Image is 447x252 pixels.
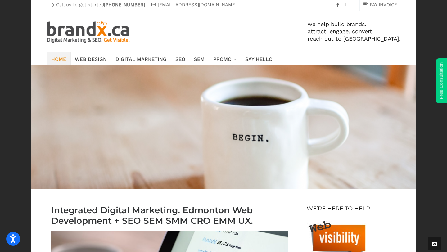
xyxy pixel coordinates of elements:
span: Promo [213,54,232,63]
strong: [PHONE_NUMBER] [104,2,145,7]
span: Digital Marketing [115,54,167,63]
h4: We’re Here To Help. [307,205,371,212]
span: SEO [175,54,185,63]
img: Edmonton SEO. SEM. Web Design. Print. Brandx Digital Marketing & SEO [47,20,131,43]
span: Say Hello [245,54,273,63]
a: Digital Marketing [111,52,171,65]
a: SEM [190,52,209,65]
a: Promo [209,52,241,65]
div: we help build brands. attract. engage. convert. reach out to [GEOGRAPHIC_DATA]. [131,11,400,52]
span: SEM [194,54,205,63]
a: Web Design [70,52,111,65]
a: SEO [171,52,190,65]
span: Home [51,54,66,63]
a: PAY INVOICE [363,1,397,8]
a: [EMAIL_ADDRESS][DOMAIN_NAME] [151,1,237,8]
a: Home [47,52,71,65]
a: Say Hello [241,52,277,65]
a: facebook [336,2,342,7]
h1: Integrated Digital Marketing. Edmonton Web Development + SEO SEM SMM CRO EMM UX. [51,205,288,226]
a: twitter [353,2,356,7]
p: Call us to get started [50,1,145,8]
span: Web Design [75,54,107,63]
a: instagram [345,2,349,7]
